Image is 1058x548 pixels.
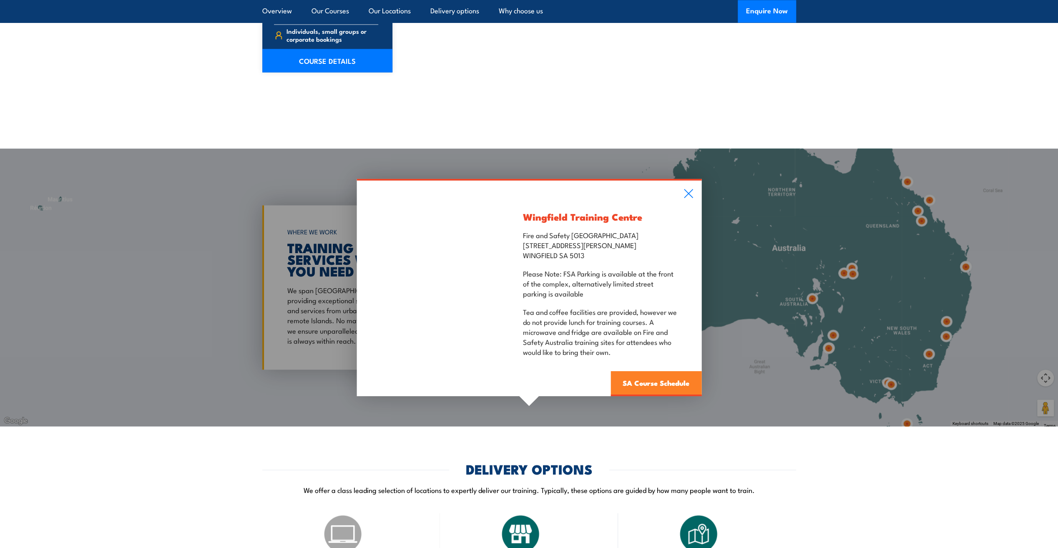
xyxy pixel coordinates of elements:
h3: Wingfield Training Centre [523,212,679,221]
h2: DELIVERY OPTIONS [466,463,593,474]
span: Individuals, small groups or corporate bookings [286,27,378,43]
p: We offer a class leading selection of locations to expertly deliver our training. Typically, thes... [262,485,796,494]
a: SA Course Schedule [611,371,701,396]
p: Please Note: FSA Parking is available at the front of the complex, alternatively limited street p... [523,268,679,298]
p: Fire and Safety [GEOGRAPHIC_DATA] [STREET_ADDRESS][PERSON_NAME] WINGFIELD SA 5013 [523,230,679,260]
p: Tea and coffee facilities are provided, however we do not provide lunch for training courses. A m... [523,307,679,357]
a: COURSE DETAILS [262,49,393,72]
